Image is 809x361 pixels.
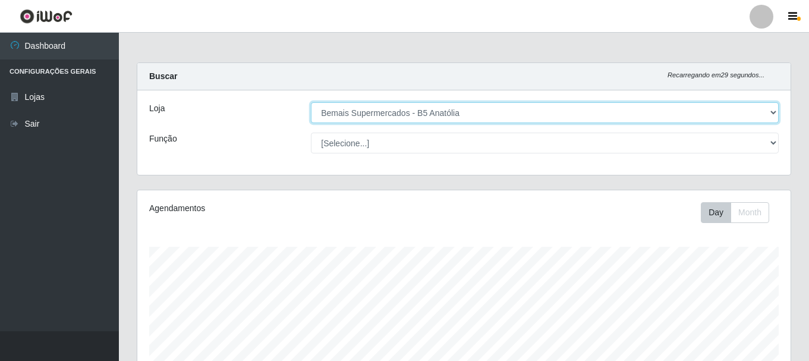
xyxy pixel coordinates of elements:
[701,202,779,223] div: Toolbar with button groups
[701,202,769,223] div: First group
[701,202,731,223] button: Day
[149,102,165,115] label: Loja
[149,202,401,215] div: Agendamentos
[149,71,177,81] strong: Buscar
[731,202,769,223] button: Month
[20,9,73,24] img: CoreUI Logo
[668,71,764,79] i: Recarregando em 29 segundos...
[149,133,177,145] label: Função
